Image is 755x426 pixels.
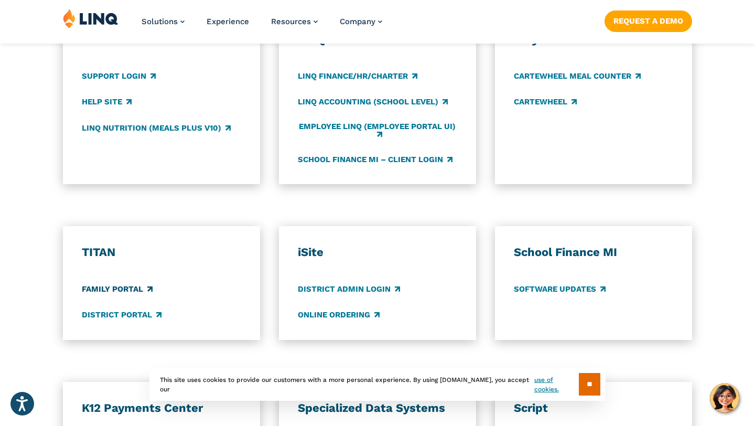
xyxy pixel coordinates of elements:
a: Family Portal [82,283,153,295]
a: LINQ Accounting (school level) [298,97,448,108]
a: Company [340,17,382,26]
span: Solutions [142,17,178,26]
a: District Admin Login [298,283,400,295]
h3: School Finance MI [514,245,673,260]
a: CARTEWHEEL Meal Counter [514,71,641,82]
a: Employee LINQ (Employee Portal UI) [298,122,457,140]
a: District Portal [82,310,161,321]
div: This site uses cookies to provide our customers with a more personal experience. By using [DOMAIN... [149,368,606,401]
a: Resources [271,17,318,26]
a: Solutions [142,17,185,26]
a: School Finance MI – Client Login [298,154,452,165]
nav: Primary Navigation [142,8,382,43]
img: LINQ | K‑12 Software [63,8,118,28]
a: LINQ Nutrition (Meals Plus v10) [82,122,231,134]
h3: iSite [298,245,457,260]
a: Support Login [82,71,156,82]
h3: TITAN [82,245,241,260]
a: Help Site [82,97,132,108]
a: use of cookies. [534,375,579,394]
a: LINQ Finance/HR/Charter [298,71,417,82]
span: Company [340,17,375,26]
button: Hello, have a question? Let’s chat. [710,384,739,413]
a: Software Updates [514,283,606,295]
a: CARTEWHEEL [514,97,577,108]
span: Resources [271,17,311,26]
a: Request a Demo [605,10,692,31]
a: Online Ordering [298,310,380,321]
a: Experience [207,17,249,26]
nav: Button Navigation [605,8,692,31]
